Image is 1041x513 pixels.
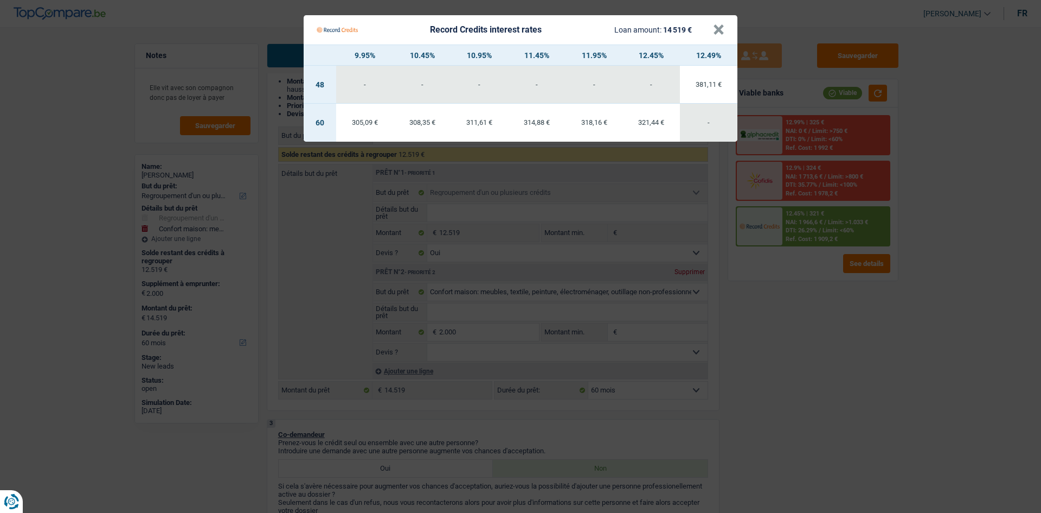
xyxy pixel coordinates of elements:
[451,119,508,126] div: 311,61 €
[663,26,692,34] span: 14 519 €
[680,81,737,88] div: 381,11 €
[614,26,661,34] span: Loan amount:
[623,45,680,66] th: 12.45%
[566,81,623,88] div: -
[566,119,623,126] div: 318,16 €
[336,81,394,88] div: -
[508,81,566,88] div: -
[304,66,336,104] td: 48
[623,81,680,88] div: -
[317,20,358,40] img: Record Credits
[623,119,680,126] div: 321,44 €
[680,119,737,126] div: -
[451,45,508,66] th: 10.95%
[394,45,451,66] th: 10.45%
[680,45,737,66] th: 12.49%
[508,119,566,126] div: 314,88 €
[394,81,451,88] div: -
[394,119,451,126] div: 308,35 €
[304,104,336,142] td: 60
[566,45,623,66] th: 11.95%
[430,26,542,34] div: Record Credits interest rates
[713,24,724,35] button: ×
[451,81,508,88] div: -
[336,119,394,126] div: 305,09 €
[336,45,394,66] th: 9.95%
[508,45,566,66] th: 11.45%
